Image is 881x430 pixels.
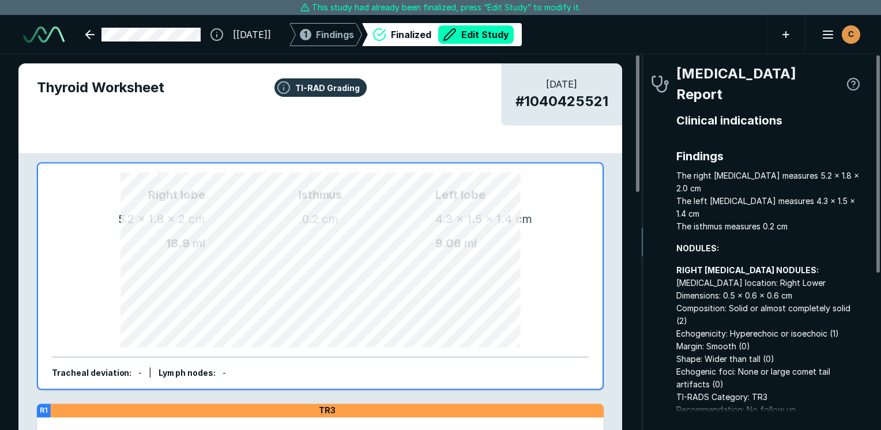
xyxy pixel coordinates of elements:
[362,23,522,46] div: FinalizedEdit Study
[676,243,719,253] strong: NODULES:
[319,405,336,416] span: TR3
[814,23,863,46] button: avatar-name
[23,27,65,43] img: See-Mode Logo
[316,28,354,42] span: Findings
[274,78,367,97] button: TI-RAD Grading
[304,28,307,40] span: 1
[435,186,575,203] span: Left lobe
[66,186,205,203] span: Right lobe
[676,264,863,416] span: [MEDICAL_DATA] location: Right Lower Dimensions: 0.5 x 0.6 x 0.6 cm Composition: Solid or almost ...
[435,212,512,226] span: 4.3 x 1.5 x 1.4
[138,367,142,380] div: -
[193,236,205,250] span: ml
[515,77,609,91] span: [DATE]
[118,212,186,226] span: 5.2 x 1.8 x 2
[189,212,205,226] span: cm
[166,236,190,250] span: 18.9
[149,367,152,380] div: |
[159,368,216,378] span: Lymph nodes :
[438,25,514,44] button: Edit Study
[302,212,319,226] span: 0.2
[312,1,581,14] span: This study had already been finalized, press “Edit Study” to modify it.
[223,368,226,378] span: -
[676,63,844,105] span: [MEDICAL_DATA] Report
[435,236,461,250] span: 9.06
[676,112,863,129] span: Clinical indications
[391,25,514,44] div: Finalized
[515,212,532,226] span: cm
[52,368,132,378] span: Tracheal deviation :
[676,169,863,233] span: The right [MEDICAL_DATA] measures 5.2 x 1.8 x 2.0 cm The left [MEDICAL_DATA] measures 4.3 x 1.5 x...
[676,148,863,165] span: Findings
[205,186,435,203] span: Isthmus
[233,28,271,42] span: [[DATE]]
[842,25,860,44] div: avatar-name
[676,265,819,275] strong: RIGHT [MEDICAL_DATA] NODULES:
[289,23,362,46] div: 1Findings
[40,406,48,414] strong: R1
[37,77,604,98] span: Thyroid Worksheet
[848,28,854,40] span: C
[464,236,477,250] span: ml
[18,22,69,47] a: See-Mode Logo
[322,212,338,226] span: cm
[515,91,609,112] span: # 1040425521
